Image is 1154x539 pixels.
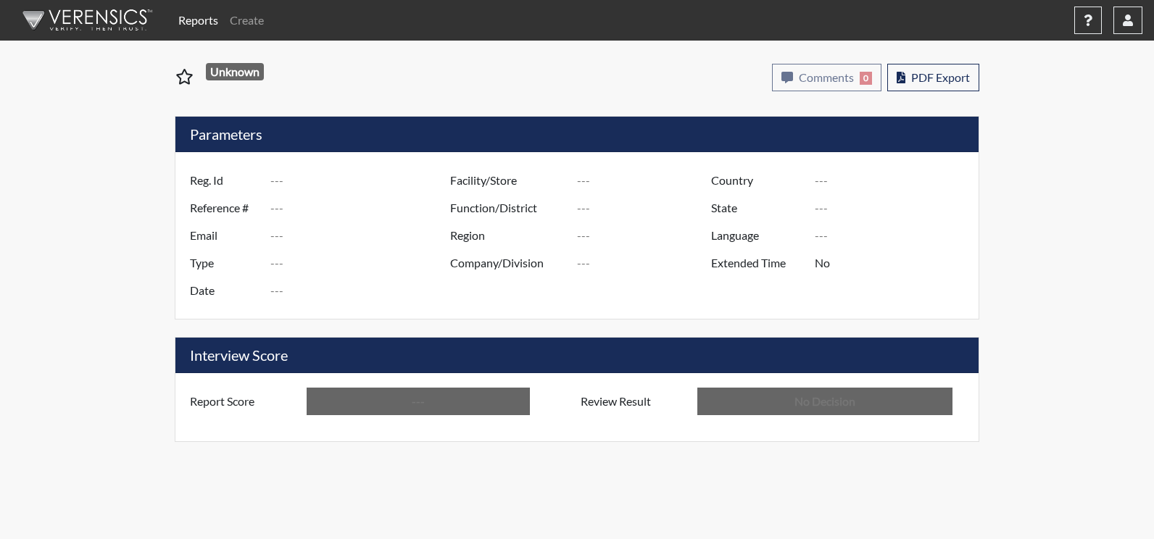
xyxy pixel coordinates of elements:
input: --- [577,167,715,194]
input: No Decision [697,388,952,415]
label: Company/Division [439,249,577,277]
label: Reg. Id [179,167,270,194]
label: Facility/Store [439,167,577,194]
label: State [700,194,815,222]
a: Create [224,6,270,35]
span: 0 [860,72,872,85]
input: --- [815,194,975,222]
button: PDF Export [887,64,979,91]
label: Country [700,167,815,194]
span: Unknown [206,63,265,80]
h5: Interview Score [175,338,979,373]
label: Language [700,222,815,249]
input: --- [577,194,715,222]
input: --- [307,388,530,415]
span: PDF Export [911,70,970,84]
label: Date [179,277,270,304]
label: Review Result [570,388,697,415]
input: --- [270,249,454,277]
h5: Parameters [175,117,979,152]
input: --- [577,222,715,249]
input: --- [815,222,975,249]
label: Type [179,249,270,277]
input: --- [815,249,975,277]
input: --- [270,222,454,249]
input: --- [270,194,454,222]
a: Reports [173,6,224,35]
label: Extended Time [700,249,815,277]
input: --- [270,277,454,304]
input: --- [815,167,975,194]
label: Function/District [439,194,577,222]
label: Email [179,222,270,249]
span: Comments [799,70,854,84]
input: --- [270,167,454,194]
button: Comments0 [772,64,881,91]
label: Report Score [179,388,307,415]
input: --- [577,249,715,277]
label: Reference # [179,194,270,222]
label: Region [439,222,577,249]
